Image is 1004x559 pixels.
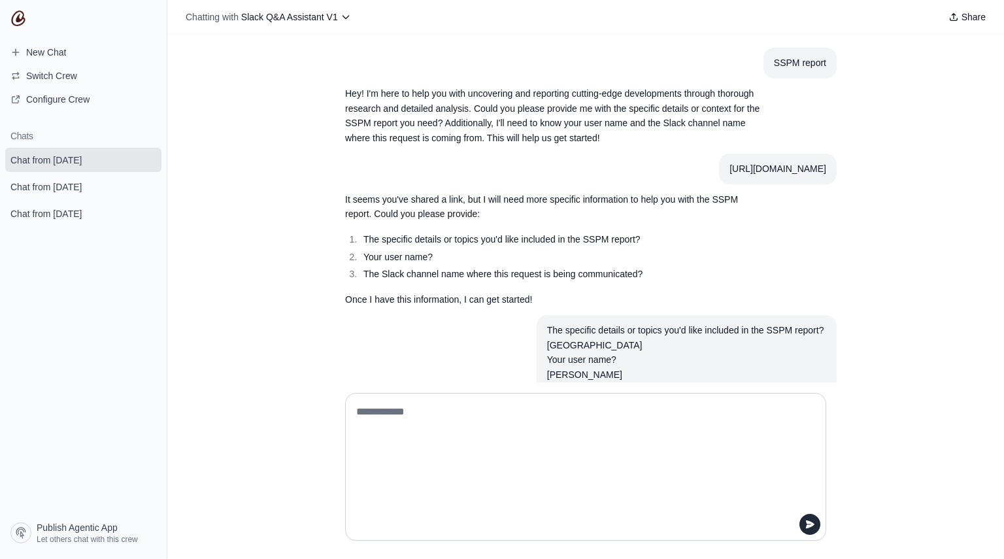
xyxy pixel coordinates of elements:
section: Response [335,184,774,315]
span: Configure Crew [26,93,90,106]
div: [URL][DOMAIN_NAME] [729,161,826,177]
span: Share [962,10,986,24]
button: Chatting with Slack Q&A Assistant V1 [180,8,356,26]
a: New Chat [5,42,161,63]
section: User message [763,48,837,78]
a: Configure Crew [5,89,161,110]
span: Switch Crew [26,69,77,82]
span: Slack Q&A Assistant V1 [241,12,338,22]
a: Publish Agentic App Let others chat with this crew [5,517,161,549]
section: User message [719,154,837,184]
p: Once I have this information, I can get started! [345,292,763,307]
p: It seems you've shared a link, but I will need more specific information to help you with the SSP... [345,192,763,222]
span: Chat from [DATE] [10,207,82,220]
span: Chat from [DATE] [10,180,82,194]
a: Chat from [DATE] [5,148,161,172]
a: Chat from [DATE] [5,175,161,199]
span: Let others chat with this crew [37,534,138,545]
p: Hey! I'm here to help you with uncovering and reporting cutting-edge developments through thoroug... [345,86,763,146]
span: Chatting with [186,10,239,24]
div: Your user name? [PERSON_NAME] [547,352,826,382]
section: Response [335,78,774,154]
a: Chat from [DATE] [5,201,161,226]
span: New Chat [26,46,66,59]
div: The specific details or topics you'd like included in the SSPM report? [GEOGRAPHIC_DATA] [547,323,826,353]
li: Your user name? [360,250,763,265]
div: The Slack channel name where this request is being communicated? all-crewai-tedai [547,382,826,413]
button: Switch Crew [5,65,161,86]
li: The specific details or topics you'd like included in the SSPM report? [360,232,763,247]
section: User message [537,315,837,420]
li: The Slack channel name where this request is being communicated? [360,267,763,282]
div: SSPM report [774,56,826,71]
span: Publish Agentic App [37,521,118,534]
img: CrewAI Logo [10,10,26,26]
span: Chat from [DATE] [10,154,82,167]
button: Share [943,8,991,26]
